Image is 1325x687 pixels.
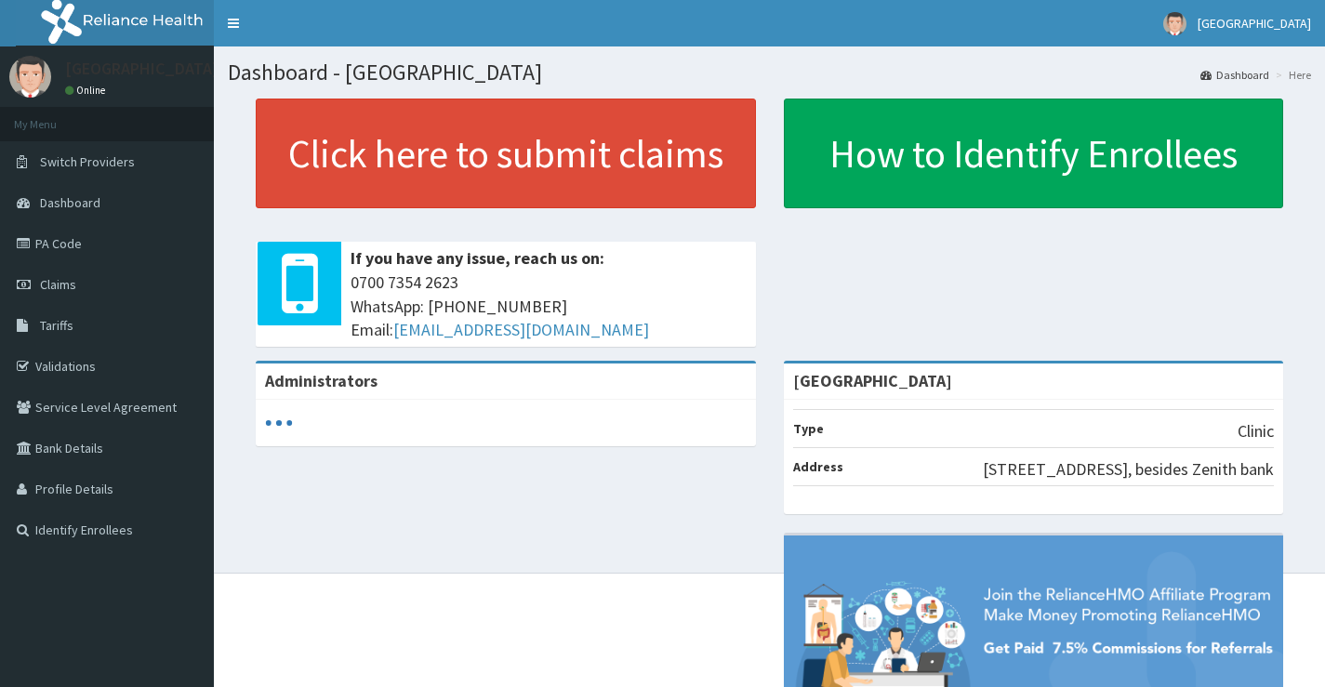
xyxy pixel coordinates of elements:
svg: audio-loading [265,409,293,437]
a: How to Identify Enrollees [784,99,1284,208]
img: User Image [1163,12,1186,35]
b: Administrators [265,370,378,391]
p: Clinic [1238,419,1274,443]
span: Tariffs [40,317,73,334]
span: Dashboard [40,194,100,211]
span: [GEOGRAPHIC_DATA] [1198,15,1311,32]
li: Here [1271,67,1311,83]
a: Online [65,84,110,97]
p: [GEOGRAPHIC_DATA] [65,60,219,77]
span: Claims [40,276,76,293]
b: Type [793,420,824,437]
span: Switch Providers [40,153,135,170]
h1: Dashboard - [GEOGRAPHIC_DATA] [228,60,1311,85]
b: If you have any issue, reach us on: [351,247,604,269]
span: 0700 7354 2623 WhatsApp: [PHONE_NUMBER] Email: [351,271,747,342]
a: Dashboard [1200,67,1269,83]
a: [EMAIL_ADDRESS][DOMAIN_NAME] [393,319,649,340]
p: [STREET_ADDRESS], besides Zenith bank [983,457,1274,482]
b: Address [793,458,843,475]
img: User Image [9,56,51,98]
a: Click here to submit claims [256,99,756,208]
strong: [GEOGRAPHIC_DATA] [793,370,952,391]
